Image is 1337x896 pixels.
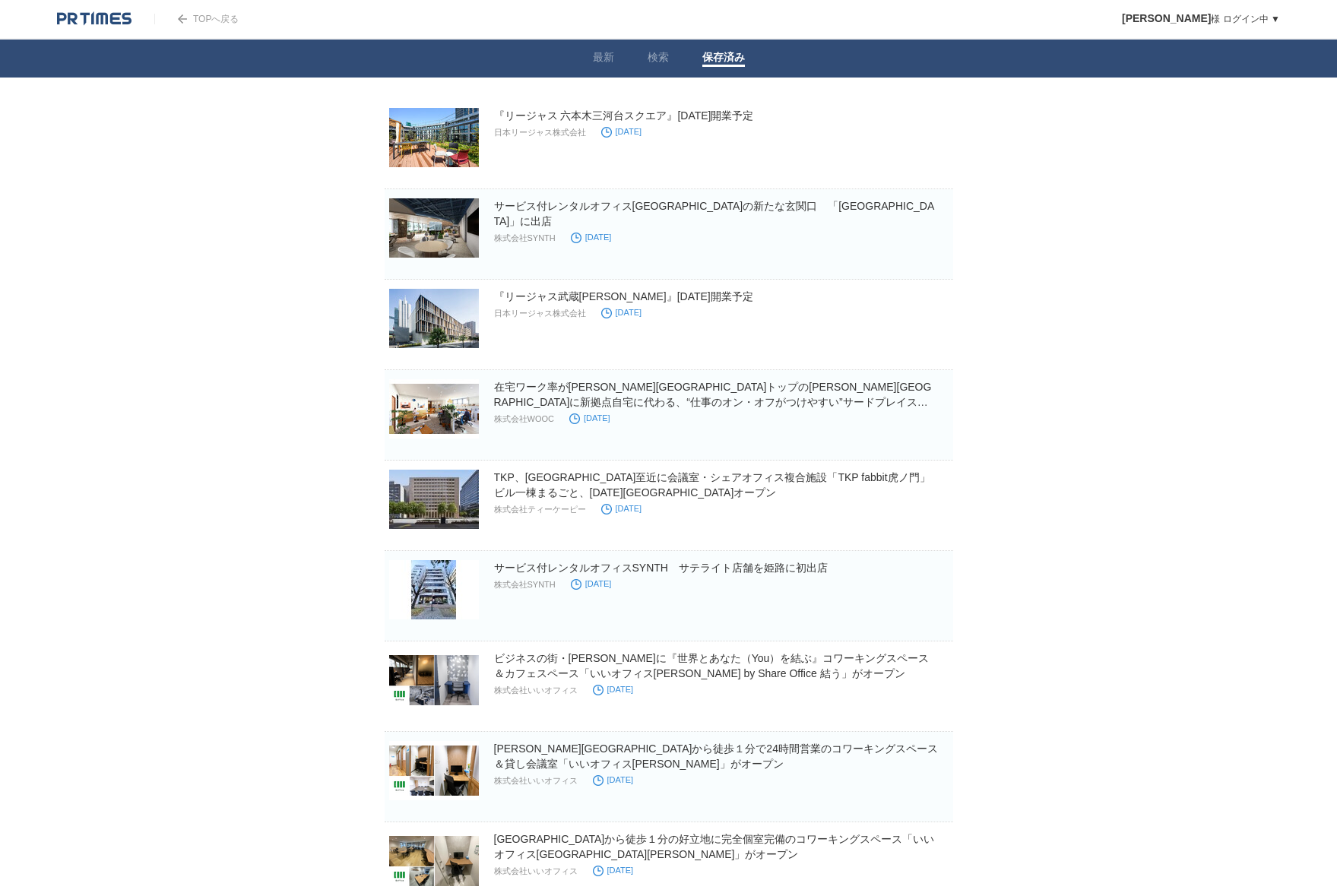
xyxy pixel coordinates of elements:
time: [DATE] [569,413,610,423]
img: サービス付レンタルオフィスSYNTH サテライト店舗を姫路に初出店 [389,560,479,619]
time: [DATE] [593,775,634,784]
time: [DATE] [601,127,642,136]
time: [DATE] [593,866,634,875]
a: [GEOGRAPHIC_DATA]から徒歩１分の好立地に完全個室完備のコワーキングスペース「いいオフィス[GEOGRAPHIC_DATA][PERSON_NAME]」がオープン [494,833,935,860]
p: 株式会社SYNTH [494,579,556,590]
img: ビジネスの街・神田に『世界とあなた（You）を結ぶ』コワーキングスペース＆カフェスペース「いいオフィス神田 by Share Office 結う」がオープン [389,651,479,710]
img: arrow.png [178,14,187,24]
time: [DATE] [601,504,642,513]
p: 日本リージャス株式会社 [494,308,586,319]
img: 神田駅から徒歩１分で24時間営業のコワーキングスペース＆貸し会議室「いいオフィス神田」がオープン [389,741,479,800]
time: [DATE] [593,685,634,694]
a: 保存済み [702,51,745,67]
time: [DATE] [601,308,642,317]
p: 株式会社SYNTH [494,233,556,244]
p: 株式会社WOOC [494,413,554,425]
a: 『リージャス 六本木三河台スクエア』[DATE]開業予定 [494,109,754,122]
a: ビジネスの街・[PERSON_NAME]に『世界とあなた（You）を結ぶ』コワーキングスペース＆カフェスペース「いいオフィス[PERSON_NAME] by Share Office 結う」がオープン [494,652,930,679]
img: TKP、虎ノ門駅至近に会議室・シェアオフィス複合施設「TKP fabbit虎ノ門」 ビル一棟まるごと、2025年秋口グランドオープン [389,470,479,529]
a: 『リージャス武蔵[PERSON_NAME]』[DATE]開業予定 [494,290,753,302]
p: 株式会社いいオフィス [494,866,578,877]
a: TKP、[GEOGRAPHIC_DATA]至近に会議室・シェアオフィス複合施設「TKP fabbit虎ノ門」 ビル一棟まるごと、[DATE][GEOGRAPHIC_DATA]オープン [494,471,930,499]
span: [PERSON_NAME] [1122,12,1211,24]
a: サービス付レンタルオフィスSYNTH サテライト店舗を姫路に初出店 [494,562,828,574]
p: 日本リージャス株式会社 [494,127,586,138]
img: 京都河原町駅から徒歩１分の好立地に完全個室完備のコワーキングスペース「いいオフィス京都四条通」がオープン [389,831,479,891]
p: 株式会社ティーケーピー [494,504,586,515]
a: サービス付レンタルオフィス[GEOGRAPHIC_DATA]の新たな玄関口 「[GEOGRAPHIC_DATA]」に出店 [494,200,935,227]
a: TOPへ戻る [154,14,239,24]
a: [PERSON_NAME]様 ログイン中 ▼ [1122,14,1280,24]
p: 株式会社いいオフィス [494,685,578,696]
a: 在宅ワーク率が[PERSON_NAME][GEOGRAPHIC_DATA]トップの[PERSON_NAME][GEOGRAPHIC_DATA]に新拠点自宅に代わる、“仕事のオン・オフがつけやすい... [494,381,938,423]
a: [PERSON_NAME][GEOGRAPHIC_DATA]から徒歩１分で24時間営業のコワーキングスペース＆貸し会議室「いいオフィス[PERSON_NAME]」がオープン [494,742,938,770]
time: [DATE] [571,233,612,242]
img: 『リージャス武蔵小杉』2025年12月開業予定 [389,289,479,348]
p: 株式会社いいオフィス [494,775,578,787]
img: 在宅ワーク率が川崎市トップの中原区に新拠点自宅に代わる、“仕事のオン・オフがつけやすい”サードプレイス「BIZcomfort元住吉」 2025年9月1日(月)オープン [389,379,479,439]
img: 『リージャス 六本木三河台スクエア』2025年11月開業予定 [389,108,479,167]
img: logo.png [57,11,131,27]
a: 検索 [648,51,669,67]
img: サービス付レンタルオフィスSYNTH 淀屋橋駅の新たな玄関口 「淀屋橋ゲートタワー」に出店 [389,198,479,258]
time: [DATE] [571,579,612,588]
a: 最新 [593,51,614,67]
